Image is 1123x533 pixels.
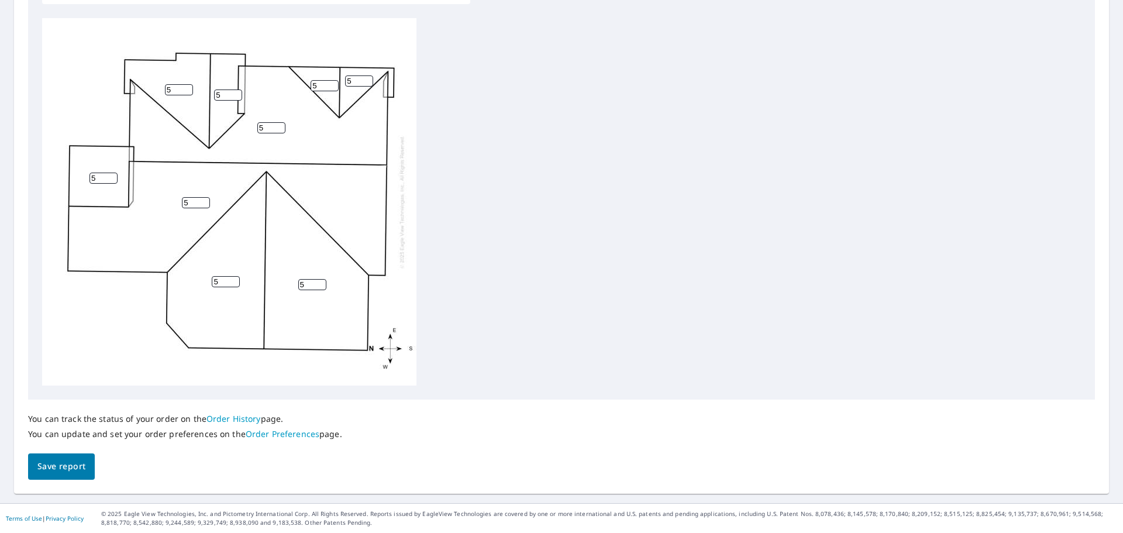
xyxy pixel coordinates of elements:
[46,514,84,522] a: Privacy Policy
[206,413,261,424] a: Order History
[246,428,319,439] a: Order Preferences
[37,459,85,474] span: Save report
[28,414,342,424] p: You can track the status of your order on the page.
[6,514,42,522] a: Terms of Use
[101,510,1117,527] p: © 2025 Eagle View Technologies, Inc. and Pictometry International Corp. All Rights Reserved. Repo...
[28,453,95,480] button: Save report
[6,515,84,522] p: |
[28,429,342,439] p: You can update and set your order preferences on the page.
